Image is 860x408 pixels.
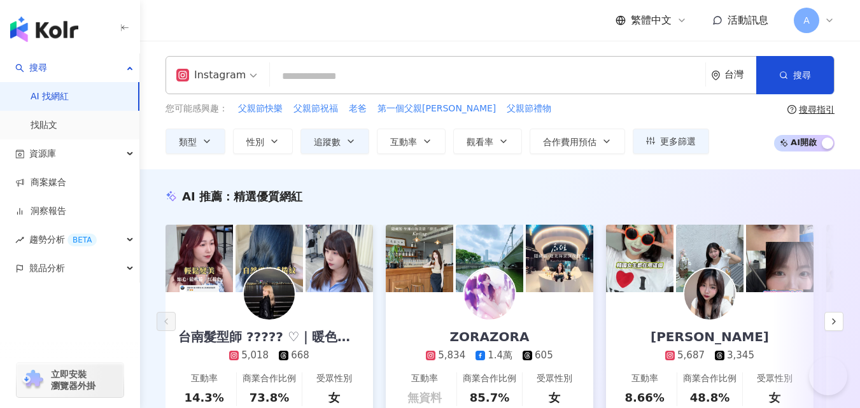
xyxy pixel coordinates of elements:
img: post-image [386,225,453,292]
div: 商業合作比例 [243,372,296,385]
span: 追蹤數 [314,137,341,147]
div: [PERSON_NAME] [638,328,782,346]
img: KOL Avatar [244,269,295,320]
div: 互動率 [411,372,438,385]
span: 立即安裝 瀏覽器外掛 [51,369,95,391]
a: chrome extension立即安裝 瀏覽器外掛 [17,363,123,397]
span: A [803,13,810,27]
div: 女 [328,390,340,405]
img: post-image [526,225,593,292]
button: 更多篩選 [633,129,709,154]
button: 老爸 [348,102,367,116]
a: 找貼文 [31,119,57,132]
button: 搜尋 [756,56,834,94]
div: 73.8% [250,390,289,405]
div: 5,018 [241,349,269,362]
img: post-image [676,225,744,292]
span: 父親節祝福 [293,102,338,115]
span: question-circle [787,105,796,114]
img: chrome extension [20,370,45,390]
span: environment [711,71,721,80]
span: 老爸 [349,102,367,115]
div: 48.8% [690,390,730,405]
span: 搜尋 [793,70,811,80]
img: post-image [236,225,303,292]
span: 搜尋 [29,53,47,82]
button: 類型 [166,129,225,154]
div: 5,834 [438,349,465,362]
span: 合作費用預估 [543,137,596,147]
div: 受眾性別 [757,372,793,385]
span: 競品分析 [29,254,65,283]
div: 605 [535,349,553,362]
span: 資源庫 [29,139,56,168]
div: 搜尋指引 [799,104,835,115]
div: 商業合作比例 [463,372,516,385]
div: 無資料 [407,390,442,405]
img: KOL Avatar [684,269,735,320]
button: 合作費用預估 [530,129,625,154]
span: 繁體中文 [631,13,672,27]
span: 第一個父親[PERSON_NAME] [377,102,496,115]
span: 互動率 [390,137,417,147]
span: 更多篩選 [660,136,696,146]
span: 精選優質網紅 [234,190,302,203]
div: 互動率 [631,372,658,385]
iframe: Help Scout Beacon - Open [809,357,847,395]
span: 觀看率 [467,137,493,147]
span: search [15,64,24,73]
button: 追蹤數 [300,129,369,154]
div: 8.66% [624,390,664,405]
div: 互動率 [191,372,218,385]
div: BETA [67,234,97,246]
div: 女 [769,390,780,405]
span: 趨勢分析 [29,225,97,254]
div: 14.3% [184,390,223,405]
div: 3,345 [727,349,754,362]
span: 活動訊息 [728,14,768,26]
button: 互動率 [377,129,446,154]
div: 85.7% [470,390,509,405]
span: 父親節禮物 [507,102,551,115]
span: 性別 [246,137,264,147]
img: logo [10,17,78,42]
img: post-image [166,225,233,292]
button: 父親節快樂 [237,102,283,116]
button: 觀看率 [453,129,522,154]
img: post-image [606,225,673,292]
span: 您可能感興趣： [166,102,228,115]
div: 1.4萬 [488,349,512,362]
div: 商業合作比例 [683,372,737,385]
div: 受眾性別 [537,372,572,385]
span: 父親節快樂 [238,102,283,115]
a: AI 找網紅 [31,90,69,103]
div: 受眾性別 [316,372,352,385]
div: 5,687 [677,349,705,362]
button: 性別 [233,129,293,154]
div: Instagram [176,65,246,85]
a: 洞察報告 [15,205,66,218]
button: 父親節祝福 [293,102,339,116]
div: 台南髮型師 ????? ♡｜暖色系｜耳圈染｜韓系燙髮 [166,328,373,346]
div: AI 推薦 ： [182,188,302,204]
button: 父親節禮物 [506,102,552,116]
div: ZORAZORA [437,328,542,346]
img: KOL Avatar [464,269,515,320]
a: 商案媒合 [15,176,66,189]
div: 台灣 [724,69,756,80]
img: post-image [746,225,814,292]
span: 類型 [179,137,197,147]
span: rise [15,236,24,244]
button: 第一個父親[PERSON_NAME] [377,102,497,116]
img: post-image [306,225,373,292]
div: 女 [549,390,560,405]
div: 668 [291,349,309,362]
img: post-image [456,225,523,292]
